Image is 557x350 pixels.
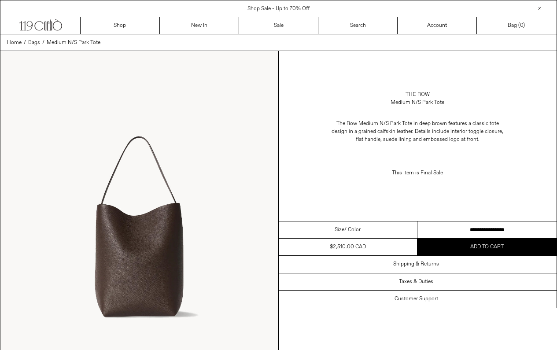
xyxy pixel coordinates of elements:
a: Home [7,39,22,47]
h3: Shipping & Returns [393,261,439,267]
a: Medium N/S Park Tote [47,39,100,47]
span: Home [7,39,22,46]
a: Shop [81,17,160,34]
span: / [42,39,44,47]
span: / Color [344,226,361,234]
button: Add to cart [417,239,557,255]
a: Bag () [477,17,556,34]
a: Shop Sale - Up to 70% Off [247,5,310,12]
h3: Taxes & Duties [399,279,433,285]
span: Bags [28,39,40,46]
span: ) [520,22,525,29]
a: The Row [406,91,430,99]
div: $2,510.00 CAD [330,243,366,251]
a: Account [398,17,477,34]
span: Size [335,226,344,234]
a: Bags [28,39,40,47]
p: The Row Medium N/S Park Tote in deep brown features a classic tote design in a grained calfskin l... [329,115,505,148]
span: / [24,39,26,47]
a: Sale [239,17,318,34]
span: Add to cart [470,243,504,251]
h3: Customer Support [395,296,438,302]
span: 0 [520,22,523,29]
div: Medium N/S Park Tote [391,99,444,107]
p: This Item is Final Sale [329,165,505,181]
a: Search [318,17,398,34]
span: Medium N/S Park Tote [47,39,100,46]
a: New In [160,17,239,34]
